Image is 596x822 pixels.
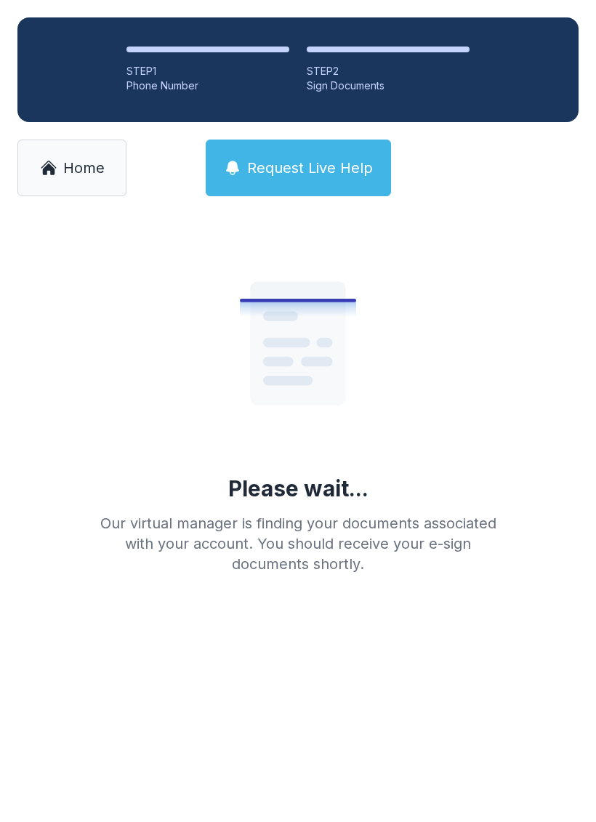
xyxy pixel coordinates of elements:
div: STEP 2 [307,64,470,78]
div: STEP 1 [126,64,289,78]
div: Please wait... [228,475,369,501]
div: Our virtual manager is finding your documents associated with your account. You should receive yo... [89,513,507,574]
div: Phone Number [126,78,289,93]
div: Sign Documents [307,78,470,93]
span: Request Live Help [247,158,373,178]
span: Home [63,158,105,178]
